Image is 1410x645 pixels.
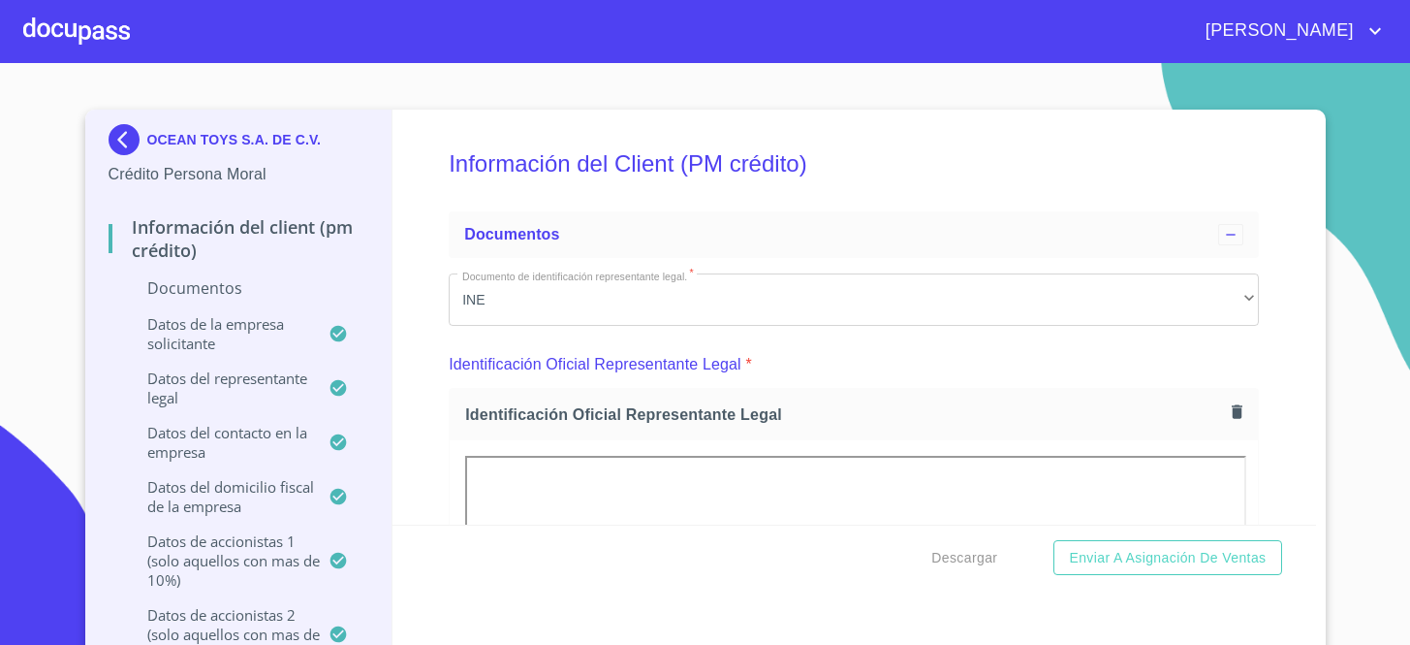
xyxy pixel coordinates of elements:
[109,124,147,155] img: Docupass spot blue
[449,353,741,376] p: Identificación Oficial Representante Legal
[109,423,329,462] p: Datos del contacto en la empresa
[109,163,369,186] p: Crédito Persona Moral
[1191,16,1363,47] span: [PERSON_NAME]
[1191,16,1387,47] button: account of current user
[109,314,329,353] p: Datos de la empresa solicitante
[465,404,1224,425] span: Identificación Oficial Representante Legal
[449,211,1259,258] div: Documentos
[109,477,329,516] p: Datos del domicilio fiscal de la empresa
[109,215,369,262] p: Información del Client (PM crédito)
[924,540,1005,576] button: Descargar
[109,532,329,590] p: Datos de accionistas 1 (solo aquellos con mas de 10%)
[109,277,369,299] p: Documentos
[1069,546,1266,570] span: Enviar a Asignación de Ventas
[449,274,1259,326] div: INE
[464,226,559,242] span: Documentos
[109,369,329,407] p: Datos del representante legal
[109,124,369,163] div: OCEAN TOYS S.A. DE C.V.
[449,124,1259,204] h5: Información del Client (PM crédito)
[147,132,322,147] p: OCEAN TOYS S.A. DE C.V.
[931,546,997,570] span: Descargar
[1053,540,1281,576] button: Enviar a Asignación de Ventas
